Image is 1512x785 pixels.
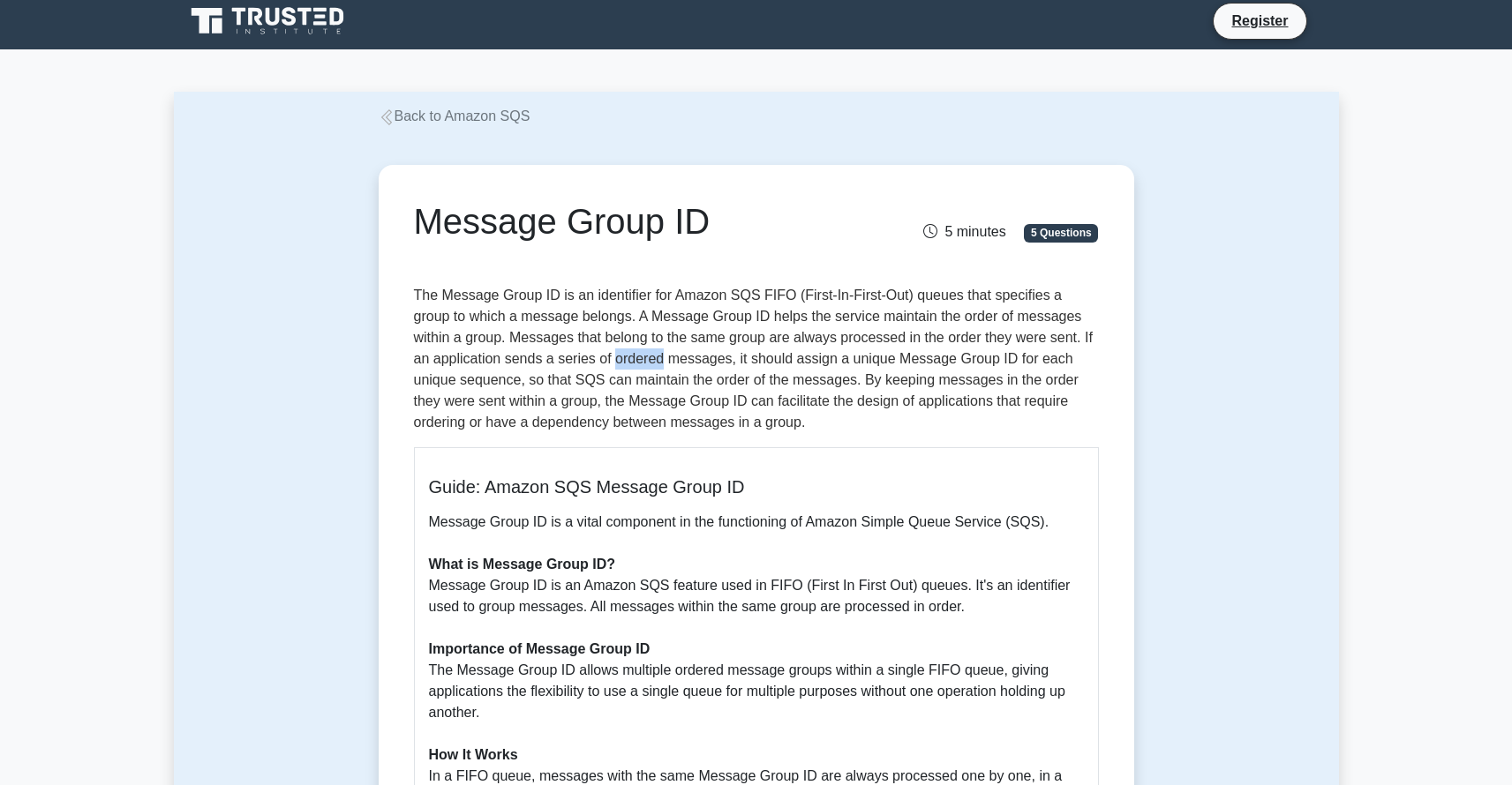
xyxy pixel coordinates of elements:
p: The Message Group ID is an identifier for Amazon SQS FIFO (First-In-First-Out) queues that specif... [414,285,1099,433]
h1: Message Group ID [414,200,863,243]
span: 5 Questions [1024,224,1098,242]
h5: Guide: Amazon SQS Message Group ID [429,476,1084,497]
a: Register [1221,10,1298,32]
b: Importance of Message Group ID [429,641,651,656]
b: How It Works [429,747,518,762]
a: Back to Amazon SQS [379,108,530,123]
b: What is Message Group ID? [429,557,616,572]
span: 5 minutes [923,224,1005,239]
